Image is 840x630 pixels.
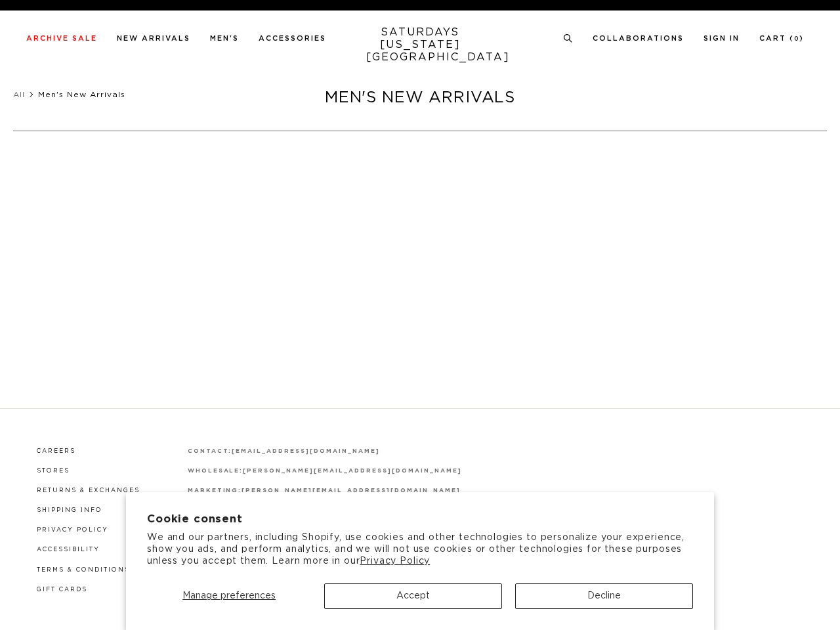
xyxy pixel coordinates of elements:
[366,26,474,64] a: SATURDAYS[US_STATE][GEOGRAPHIC_DATA]
[243,468,461,474] a: [PERSON_NAME][EMAIL_ADDRESS][DOMAIN_NAME]
[324,583,502,609] button: Accept
[188,468,243,474] strong: wholesale:
[188,448,232,454] strong: contact:
[37,448,75,454] a: Careers
[241,488,460,493] a: [PERSON_NAME][EMAIL_ADDRESS][DOMAIN_NAME]
[794,36,799,42] small: 0
[515,583,693,609] button: Decline
[147,513,693,526] h2: Cookie consent
[37,527,108,533] a: Privacy Policy
[37,507,102,513] a: Shipping Info
[13,91,25,98] a: All
[37,468,70,474] a: Stores
[37,547,100,553] a: Accessibility
[26,35,97,42] a: Archive Sale
[360,556,430,566] a: Privacy Policy
[147,532,693,568] p: We and our partners, including Shopify, use cookies and other technologies to personalize your ex...
[37,567,130,573] a: Terms & Conditions
[593,35,684,42] a: Collaborations
[259,35,326,42] a: Accessories
[147,583,311,609] button: Manage preferences
[37,488,140,493] a: Returns & Exchanges
[38,91,125,98] span: Men's New Arrivals
[188,488,242,493] strong: marketing:
[703,35,740,42] a: Sign In
[232,448,379,454] a: [EMAIL_ADDRESS][DOMAIN_NAME]
[117,35,190,42] a: New Arrivals
[182,591,276,600] span: Manage preferences
[37,587,87,593] a: Gift Cards
[210,35,239,42] a: Men's
[759,35,804,42] a: Cart (0)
